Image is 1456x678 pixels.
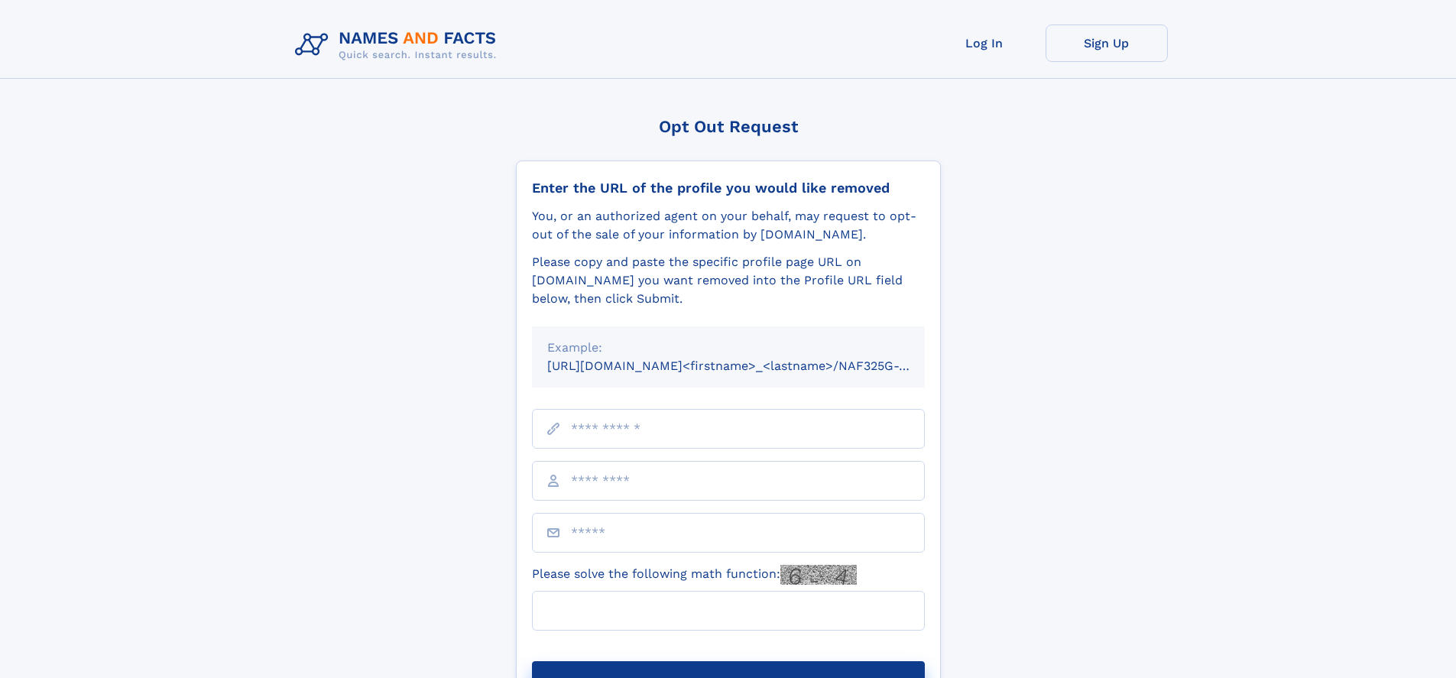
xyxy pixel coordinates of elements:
[547,339,910,357] div: Example:
[532,180,925,196] div: Enter the URL of the profile you would like removed
[289,24,509,66] img: Logo Names and Facts
[1046,24,1168,62] a: Sign Up
[532,565,857,585] label: Please solve the following math function:
[516,117,941,136] div: Opt Out Request
[547,358,954,373] small: [URL][DOMAIN_NAME]<firstname>_<lastname>/NAF325G-xxxxxxxx
[923,24,1046,62] a: Log In
[532,207,925,244] div: You, or an authorized agent on your behalf, may request to opt-out of the sale of your informatio...
[532,253,925,308] div: Please copy and paste the specific profile page URL on [DOMAIN_NAME] you want removed into the Pr...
